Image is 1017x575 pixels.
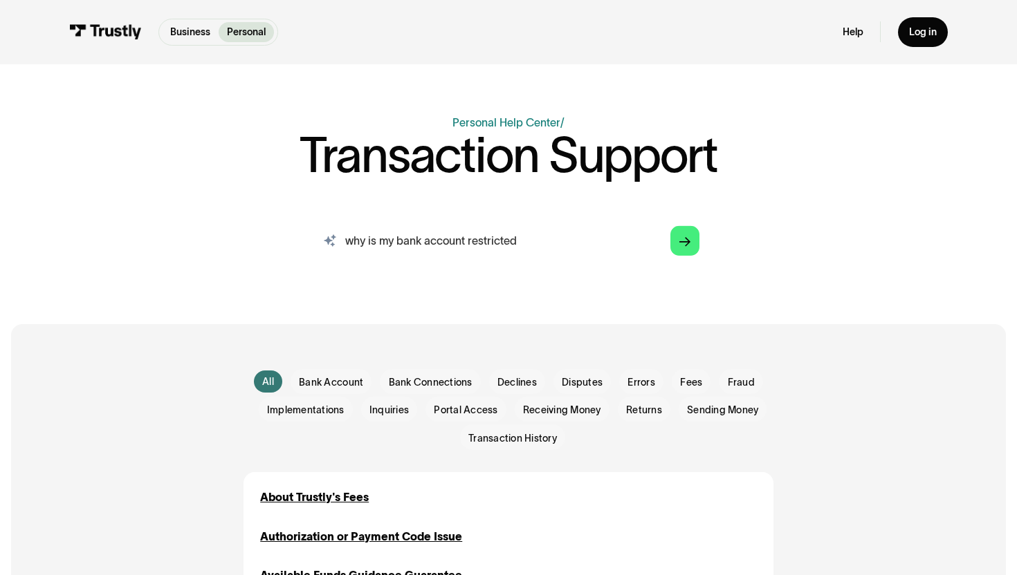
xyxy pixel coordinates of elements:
p: Personal [227,25,266,39]
a: About Trustly's Fees [260,489,369,505]
a: Authorization or Payment Code Issue [260,528,462,545]
span: Fees [680,375,702,389]
input: search [306,218,711,263]
span: Receiving Money [523,403,601,417]
a: Business [162,22,219,42]
div: Log in [909,26,937,38]
p: Business [170,25,210,39]
a: Personal Help Center [452,116,560,129]
a: Personal [219,22,274,42]
span: Declines [497,375,537,389]
div: All [262,375,274,388]
span: Fraud [728,375,755,389]
span: Portal Access [434,403,497,417]
a: Log in [898,17,948,47]
span: Errors [627,375,655,389]
span: Bank Account [299,375,363,389]
span: Returns [626,403,662,417]
img: Trustly Logo [69,24,142,39]
h1: Transaction Support [300,131,717,180]
span: Transaction History [468,431,557,445]
form: Search [306,218,711,263]
div: / [560,116,565,129]
span: Bank Connections [389,375,473,389]
a: Help [843,26,863,38]
span: Sending Money [687,403,758,417]
span: Implementations [267,403,345,417]
span: Disputes [562,375,603,389]
a: All [254,370,282,393]
span: Inquiries [369,403,409,417]
form: Email Form [244,369,773,450]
